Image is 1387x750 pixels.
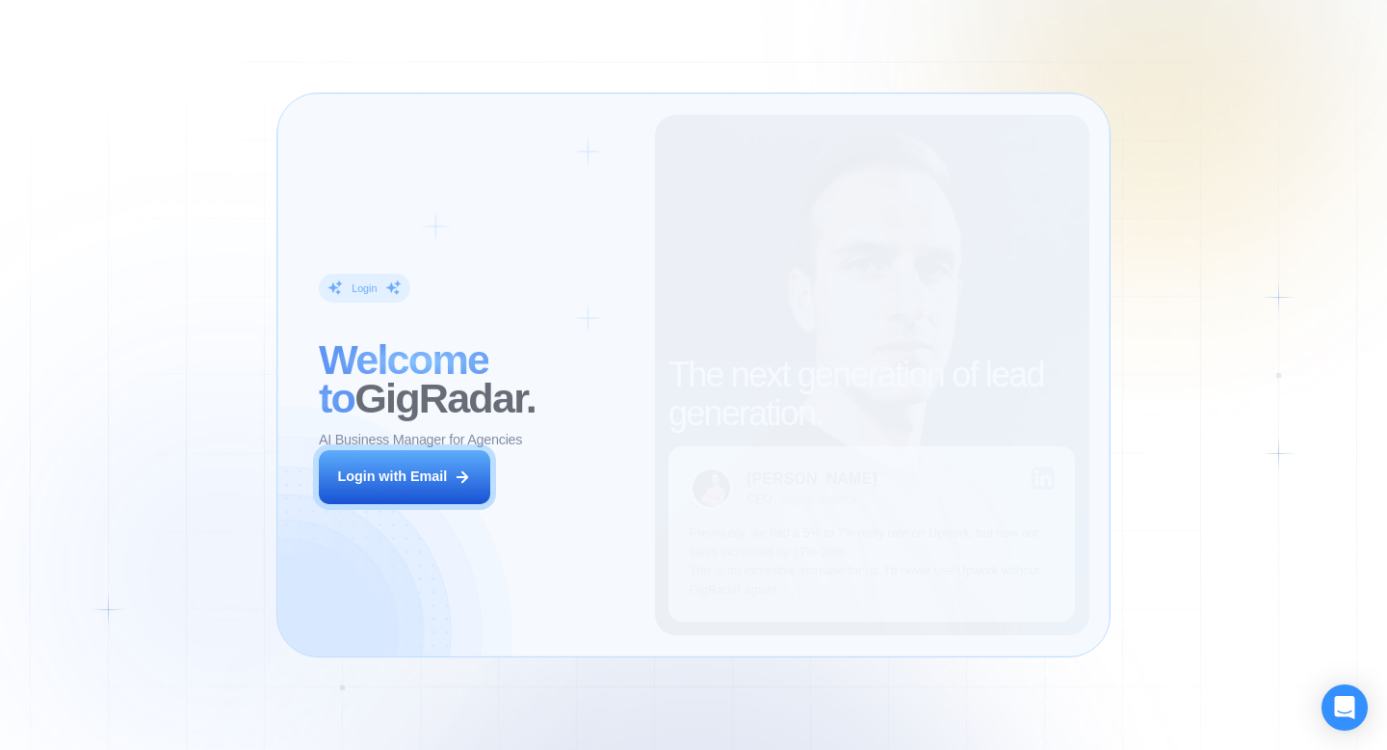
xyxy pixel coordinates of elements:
h2: ‍ GigRadar. [319,341,634,417]
div: Login with Email [337,468,447,487]
h2: The next generation of lead generation. [668,356,1075,432]
div: [PERSON_NAME] [746,470,877,486]
span: Welcome to [319,336,488,421]
div: Digital Agency [781,493,857,506]
div: Login [352,281,377,295]
p: AI Business Manager for Agencies [319,431,522,450]
div: Open Intercom Messenger [1322,684,1368,731]
p: Previously, we had a 5% to 7% reply rate on Upwork, but now our sales increased by 17%-20%. This ... [690,524,1055,601]
button: Login with Email [319,450,490,504]
div: CEO [746,493,772,506]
